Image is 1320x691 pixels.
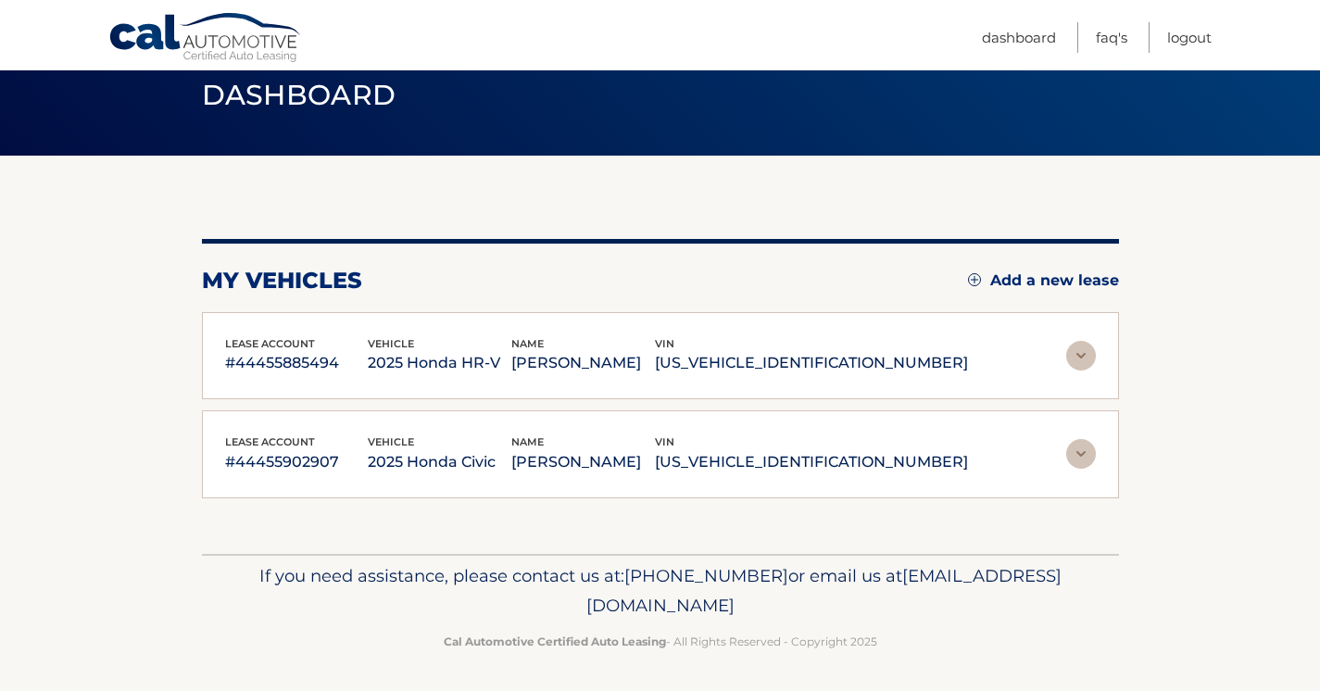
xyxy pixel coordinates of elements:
span: vin [655,337,674,350]
span: vin [655,435,674,448]
p: 2025 Honda Civic [368,449,511,475]
a: Dashboard [982,22,1056,53]
span: name [511,435,544,448]
span: Dashboard [202,78,396,112]
span: vehicle [368,435,414,448]
p: [US_VEHICLE_IDENTIFICATION_NUMBER] [655,350,968,376]
p: #44455902907 [225,449,369,475]
span: [PHONE_NUMBER] [624,565,788,586]
span: vehicle [368,337,414,350]
a: Logout [1167,22,1212,53]
span: [EMAIL_ADDRESS][DOMAIN_NAME] [586,565,1062,616]
h2: my vehicles [202,267,362,295]
span: name [511,337,544,350]
strong: Cal Automotive Certified Auto Leasing [444,634,666,648]
span: lease account [225,435,315,448]
a: Add a new lease [968,271,1119,290]
img: accordion-rest.svg [1066,341,1096,371]
img: add.svg [968,273,981,286]
p: 2025 Honda HR-V [368,350,511,376]
p: #44455885494 [225,350,369,376]
p: - All Rights Reserved - Copyright 2025 [214,632,1107,651]
p: [PERSON_NAME] [511,449,655,475]
img: accordion-rest.svg [1066,439,1096,469]
p: If you need assistance, please contact us at: or email us at [214,561,1107,621]
span: lease account [225,337,315,350]
p: [US_VEHICLE_IDENTIFICATION_NUMBER] [655,449,968,475]
a: Cal Automotive [108,12,303,66]
a: FAQ's [1096,22,1127,53]
p: [PERSON_NAME] [511,350,655,376]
